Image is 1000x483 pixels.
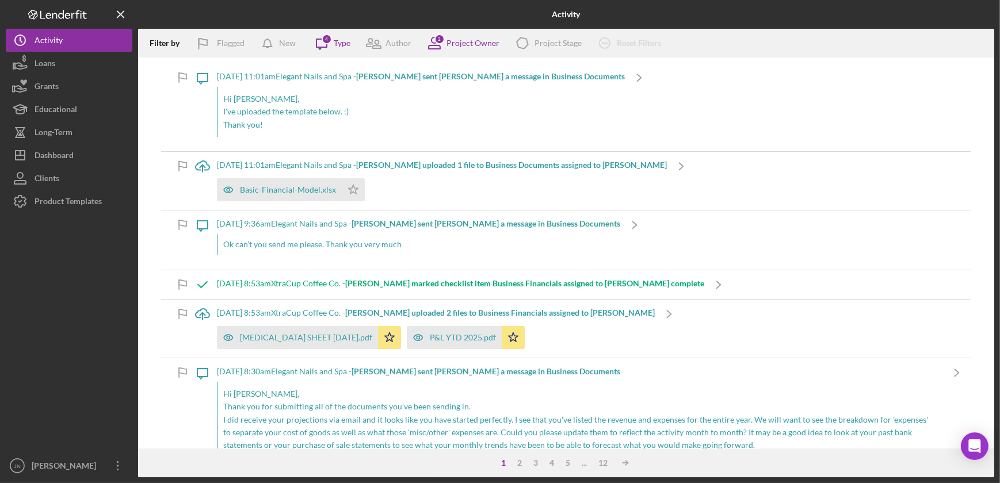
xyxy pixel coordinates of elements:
div: [DATE] 8:53am XtraCup Coffee Co. - [217,308,655,317]
button: Loans [6,52,132,75]
b: [PERSON_NAME] marked checklist item Business Financials assigned to [PERSON_NAME] complete [345,278,704,288]
button: Educational [6,98,132,121]
div: Dashboard [35,144,74,170]
div: Filter by [150,39,188,48]
div: 5 [560,458,577,467]
button: Reset Filters [590,32,673,55]
div: [DATE] 8:53am XtraCup Coffee Co. - [217,279,704,288]
p: Hi [PERSON_NAME], [223,93,619,105]
b: Activity [552,10,581,19]
p: Thank you! [223,118,619,131]
div: Author [386,39,411,48]
div: Long-Term [35,121,72,147]
b: [PERSON_NAME] sent [PERSON_NAME] a message in Business Documents [356,71,625,81]
button: P&L YTD 2025.pdf [407,326,525,349]
button: Clients [6,167,132,190]
button: JN[PERSON_NAME] [6,454,132,477]
div: Project Stage [535,39,582,48]
div: P&L YTD 2025.pdf [430,333,496,342]
div: 1 [496,458,512,467]
div: Flagged [217,32,245,55]
button: Grants [6,75,132,98]
p: Thank you for submitting all of the documents you've been sending in. [223,400,937,413]
b: [PERSON_NAME] sent [PERSON_NAME] a message in Business Documents [352,366,620,376]
div: [DATE] 9:36am Elegant Nails and Spa - [217,219,620,228]
b: [PERSON_NAME] uploaded 1 file to Business Documents assigned to [PERSON_NAME] [356,160,667,170]
div: Loans [35,52,55,78]
div: 2 [434,34,445,44]
div: Activity [35,29,63,55]
div: 4 [544,458,560,467]
div: [DATE] 8:30am Elegant Nails and Spa - [217,367,942,376]
div: [DATE] 11:01am Elegant Nails and Spa - [217,160,667,170]
button: Basic-Financial-Model.xlsx [217,178,365,201]
div: Reset Filters [617,32,661,55]
div: Basic-Financial-Model.xlsx [240,185,336,194]
div: Educational [35,98,77,124]
div: Clients [35,167,59,193]
button: [MEDICAL_DATA] SHEET [DATE].pdf [217,326,401,349]
button: Long-Term [6,121,132,144]
div: Product Templates [35,190,102,216]
p: Hi [PERSON_NAME], [223,388,937,400]
div: New [279,32,296,55]
div: Ok can’t you send me please. Thank you very much [217,234,620,255]
div: 4 [322,34,332,44]
button: New [256,32,307,55]
div: 12 [593,458,614,467]
p: I've uploaded the template below. :) [223,105,619,118]
button: Flagged [188,32,256,55]
div: Open Intercom Messenger [961,432,988,460]
text: JN [14,463,21,469]
div: [DATE] 11:01am Elegant Nails and Spa - [217,72,625,81]
div: Grants [35,75,59,101]
a: [DATE] 8:53amXtraCup Coffee Co. -[PERSON_NAME] uploaded 2 files to Business Financials assigned t... [188,300,684,358]
p: I did receive your projections via email and it looks like you have started perfectly. I see that... [223,413,937,452]
button: Activity [6,29,132,52]
a: [DATE] 8:53amXtraCup Coffee Co. -[PERSON_NAME] marked checklist item Business Financials assigned... [188,270,733,299]
div: Project Owner [446,39,499,48]
button: Product Templates [6,190,132,213]
div: [PERSON_NAME] [29,454,104,480]
button: Dashboard [6,144,132,167]
div: ... [577,458,593,467]
b: [PERSON_NAME] sent [PERSON_NAME] a message in Business Documents [352,218,620,228]
div: Type [334,39,350,48]
b: [PERSON_NAME] uploaded 2 files to Business Financials assigned to [PERSON_NAME] [345,308,655,317]
a: [DATE] 11:01amElegant Nails and Spa -[PERSON_NAME] uploaded 1 file to Business Documents assigned... [188,152,696,210]
a: [DATE] 11:01amElegant Nails and Spa -[PERSON_NAME] sent [PERSON_NAME] a message in Business Docum... [188,63,654,151]
div: [MEDICAL_DATA] SHEET [DATE].pdf [240,333,372,342]
a: [DATE] 9:36amElegant Nails and Spa -[PERSON_NAME] sent [PERSON_NAME] a message in Business Docume... [188,210,649,269]
div: 3 [528,458,544,467]
div: 2 [512,458,528,467]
